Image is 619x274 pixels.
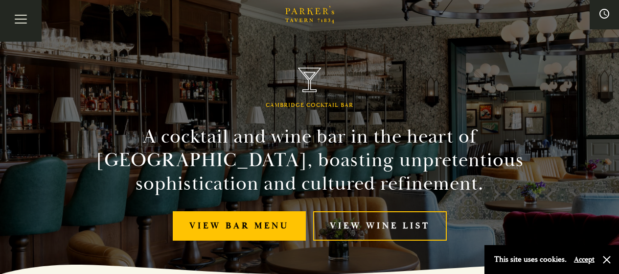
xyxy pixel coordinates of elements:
[173,211,306,241] a: View bar menu
[298,68,321,93] img: Parker's Tavern Brasserie Cambridge
[266,102,353,109] h1: Cambridge Cocktail Bar
[602,255,612,265] button: Close and accept
[574,255,595,264] button: Accept
[87,125,533,196] h2: A cocktail and wine bar in the heart of [GEOGRAPHIC_DATA], boasting unpretentious sophistication ...
[313,211,447,241] a: View Wine List
[494,252,567,267] p: This site uses cookies.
